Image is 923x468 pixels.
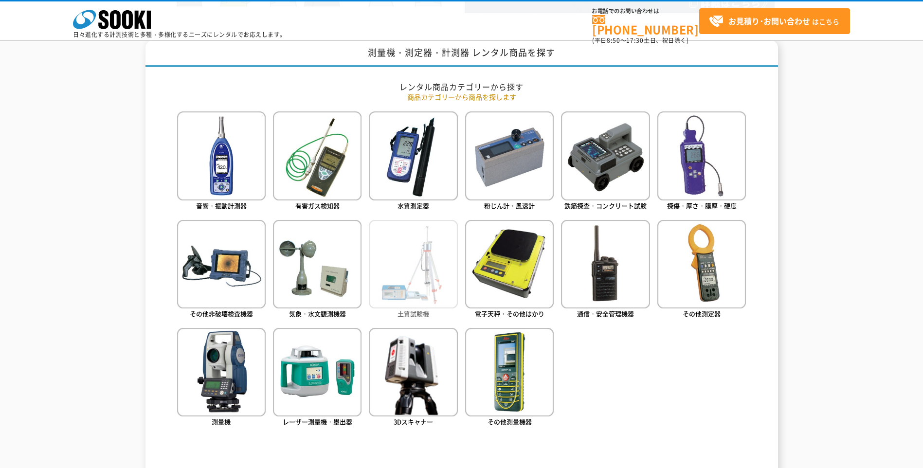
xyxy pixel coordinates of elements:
span: その他測量機器 [488,417,532,426]
span: 気象・水文観測機器 [289,309,346,318]
span: 電子天秤・その他はかり [475,309,544,318]
a: お見積り･お問い合わせはこちら [699,8,850,34]
a: 水質測定器 [369,111,457,212]
h1: 測量機・測定器・計測器 レンタル商品を探す [145,40,778,67]
img: 探傷・厚さ・膜厚・硬度 [657,111,746,200]
a: レーザー測量機・墨出器 [273,328,362,429]
img: 測量機 [177,328,266,416]
span: 土質試験機 [398,309,429,318]
span: 8:50 [607,36,620,45]
h2: レンタル商品カテゴリーから探す [177,82,746,92]
a: 測量機 [177,328,266,429]
a: 探傷・厚さ・膜厚・硬度 [657,111,746,212]
span: レーザー測量機・墨出器 [283,417,352,426]
img: 有害ガス検知器 [273,111,362,200]
span: 測量機 [212,417,231,426]
p: 商品カテゴリーから商品を探します [177,92,746,102]
span: (平日 ～ 土日、祝日除く) [592,36,688,45]
span: 鉄筋探査・コンクリート試験 [564,201,647,210]
p: 日々進化する計測技術と多種・多様化するニーズにレンタルでお応えします。 [73,32,286,37]
a: 有害ガス検知器 [273,111,362,212]
span: その他測定器 [683,309,721,318]
span: 3Dスキャナー [394,417,433,426]
span: 17:30 [626,36,644,45]
span: 探傷・厚さ・膜厚・硬度 [667,201,737,210]
img: 土質試験機 [369,220,457,308]
img: 水質測定器 [369,111,457,200]
a: その他測定器 [657,220,746,321]
a: 通信・安全管理機器 [561,220,650,321]
img: その他測定器 [657,220,746,308]
a: 鉄筋探査・コンクリート試験 [561,111,650,212]
span: 粉じん計・風速計 [484,201,535,210]
img: レーザー測量機・墨出器 [273,328,362,416]
span: 通信・安全管理機器 [577,309,634,318]
img: 粉じん計・風速計 [465,111,554,200]
img: 音響・振動計測器 [177,111,266,200]
span: お電話でのお問い合わせは [592,8,699,14]
a: その他非破壊検査機器 [177,220,266,321]
span: その他非破壊検査機器 [190,309,253,318]
img: その他非破壊検査機器 [177,220,266,308]
span: 水質測定器 [398,201,429,210]
img: その他測量機器 [465,328,554,416]
img: 3Dスキャナー [369,328,457,416]
span: 音響・振動計測器 [196,201,247,210]
a: [PHONE_NUMBER] [592,15,699,35]
a: その他測量機器 [465,328,554,429]
span: 有害ガス検知器 [295,201,340,210]
a: 気象・水文観測機器 [273,220,362,321]
a: 土質試験機 [369,220,457,321]
img: 鉄筋探査・コンクリート試験 [561,111,650,200]
img: 電子天秤・その他はかり [465,220,554,308]
a: 電子天秤・その他はかり [465,220,554,321]
img: 通信・安全管理機器 [561,220,650,308]
span: はこちら [709,14,839,29]
a: 音響・振動計測器 [177,111,266,212]
a: 3Dスキャナー [369,328,457,429]
a: 粉じん計・風速計 [465,111,554,212]
img: 気象・水文観測機器 [273,220,362,308]
strong: お見積り･お問い合わせ [728,15,810,27]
